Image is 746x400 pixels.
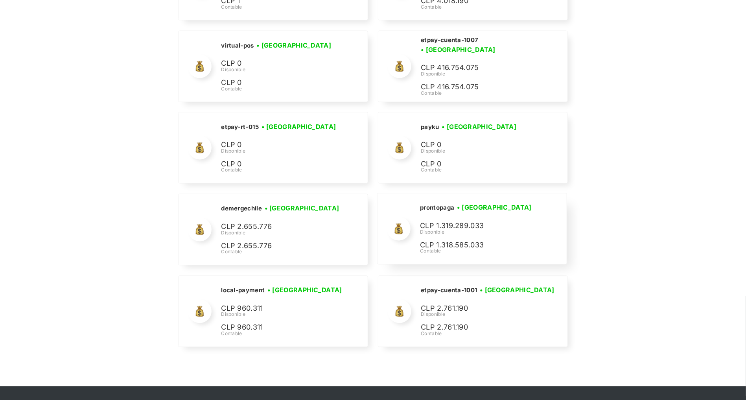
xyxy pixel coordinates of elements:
p: CLP 1.318.585.033 [420,240,538,251]
h3: • [GEOGRAPHIC_DATA] [265,204,339,213]
h3: • [GEOGRAPHIC_DATA] [480,286,554,295]
h2: prontopaga [420,204,454,212]
div: Contable [221,4,339,11]
p: CLP 2.761.190 [421,322,539,334]
p: CLP 0 [221,159,339,170]
div: Disponible [421,70,558,77]
div: Contable [421,90,558,97]
p: CLP 0 [421,140,539,151]
div: Contable [221,330,345,337]
p: CLP 0 [221,58,339,69]
p: CLP 0 [221,77,339,88]
div: Disponible [221,230,342,237]
div: Contable [221,249,342,256]
div: Disponible [421,148,539,155]
h2: demergechile [221,205,262,213]
p: CLP 0 [221,140,339,151]
p: CLP 0 [421,159,539,170]
div: Disponible [420,229,538,236]
h3: • [GEOGRAPHIC_DATA] [256,41,331,50]
h3: • [GEOGRAPHIC_DATA] [442,122,517,131]
p: CLP 1.319.289.033 [420,221,538,232]
p: CLP 416.754.075 [421,81,539,93]
div: Contable [421,4,540,11]
p: CLP 416.754.075 [421,62,539,74]
div: Contable [420,248,538,255]
h2: payku [421,123,439,131]
p: CLP 960.311 [221,322,339,334]
div: Disponible [221,311,345,318]
p: CLP 960.311 [221,303,339,315]
h2: etpay-cuenta-1007 [421,36,478,44]
div: Contable [221,167,339,174]
p: CLP 2.761.190 [421,303,539,315]
h3: • [GEOGRAPHIC_DATA] [267,286,342,295]
div: Contable [421,330,557,337]
h3: • [GEOGRAPHIC_DATA] [457,203,532,212]
div: Contable [221,85,339,92]
h3: • [GEOGRAPHIC_DATA] [262,122,336,131]
h2: etpay-cuenta-1001 [421,287,477,295]
div: Disponible [421,311,557,318]
h2: virtual-pos [221,42,254,50]
div: Contable [421,167,539,174]
div: Disponible [221,66,339,73]
div: Disponible [221,148,339,155]
h2: local-payment [221,287,265,295]
p: CLP 2.655.776 [221,221,339,233]
p: CLP 2.655.776 [221,241,339,252]
h2: etpay-rt-015 [221,123,259,131]
h3: • [GEOGRAPHIC_DATA] [421,45,495,54]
